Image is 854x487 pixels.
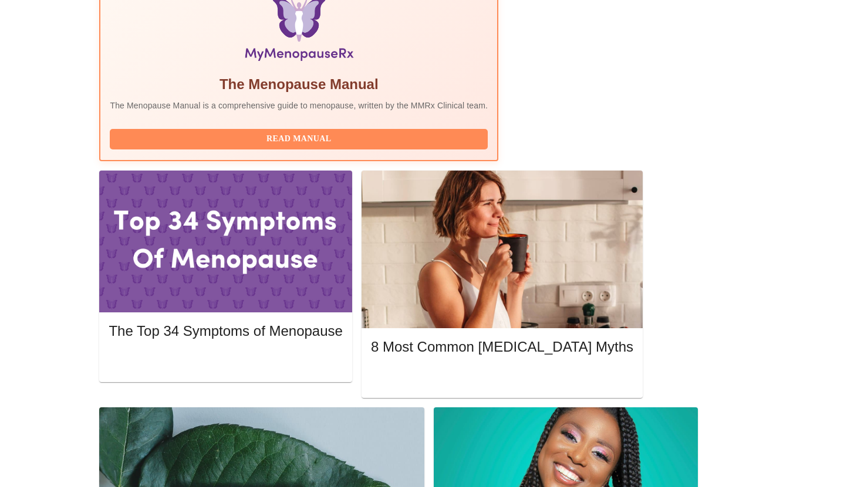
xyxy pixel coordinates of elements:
[371,338,633,356] h5: 8 Most Common [MEDICAL_DATA] Myths
[371,372,636,382] a: Read More
[120,354,330,369] span: Read More
[109,322,342,340] h5: The Top 34 Symptoms of Menopause
[110,133,491,143] a: Read Manual
[121,132,476,147] span: Read Manual
[110,75,488,94] h5: The Menopause Manual
[371,367,633,388] button: Read More
[109,351,342,372] button: Read More
[110,129,488,149] button: Read Manual
[383,370,622,385] span: Read More
[110,100,488,111] p: The Menopause Manual is a comprehensive guide to menopause, written by the MMRx Clinical team.
[109,355,345,365] a: Read More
